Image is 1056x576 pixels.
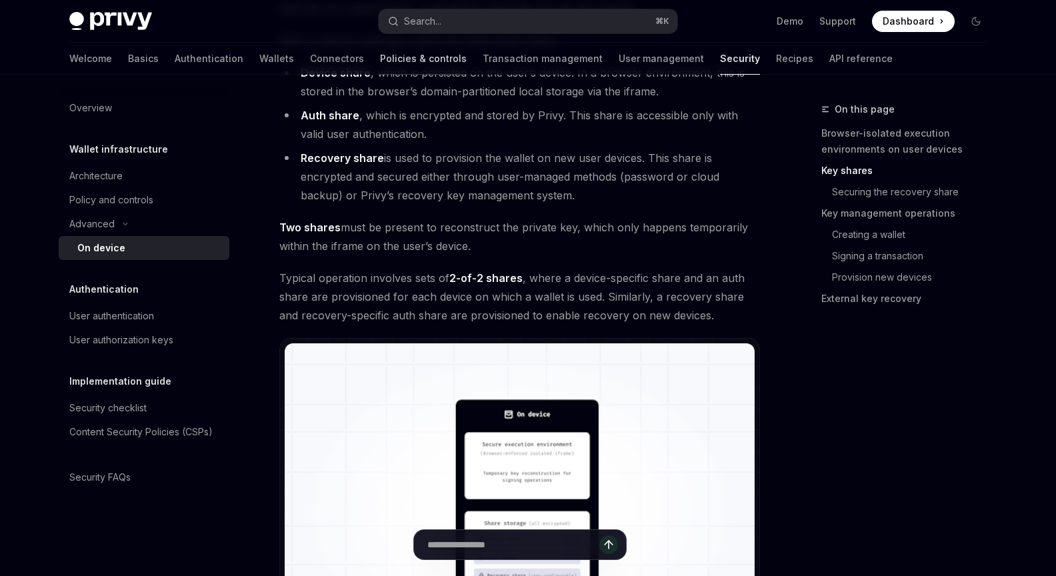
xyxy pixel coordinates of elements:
a: Policy and controls [59,188,229,212]
a: Authentication [175,43,243,75]
span: Typical operation involves sets of , where a device-specific share and an auth share are provisio... [279,269,760,325]
div: Security FAQs [69,469,131,485]
h5: Implementation guide [69,373,171,389]
a: Provision new devices [821,267,997,288]
a: Security FAQs [59,465,229,489]
div: Content Security Policies (CSPs) [69,424,213,440]
a: Wallets [259,43,294,75]
div: Security checklist [69,400,147,416]
h5: Authentication [69,281,139,297]
button: Toggle dark mode [965,11,987,32]
div: Overview [69,100,112,116]
strong: Auth share [301,109,359,122]
div: Policy and controls [69,192,153,208]
div: User authorization keys [69,332,173,348]
span: On this page [835,101,895,117]
a: Recipes [776,43,813,75]
a: Security [720,43,760,75]
a: Transaction management [483,43,603,75]
a: Securing the recovery share [821,181,997,203]
a: Demo [777,15,803,28]
a: Content Security Policies (CSPs) [59,420,229,444]
span: must be present to reconstruct the private key, which only happens temporarily within the iframe ... [279,218,760,255]
button: Open search [379,9,677,33]
li: is used to provision the wallet on new user devices. This share is encrypted and secured either t... [279,149,760,205]
li: , which is encrypted and stored by Privy. This share is accessible only with valid user authentic... [279,106,760,143]
div: Search... [404,13,441,29]
a: Welcome [69,43,112,75]
a: Security checklist [59,396,229,420]
button: Send message [599,535,618,554]
input: Ask a question... [427,530,599,559]
h5: Wallet infrastructure [69,141,168,157]
button: Toggle Advanced section [59,212,229,236]
span: ⌘ K [655,16,669,27]
a: User management [619,43,704,75]
a: Creating a wallet [821,224,997,245]
strong: 2-of-2 shares [449,271,523,285]
span: Dashboard [883,15,934,28]
strong: Two shares [279,221,341,234]
a: Signing a transaction [821,245,997,267]
a: Connectors [310,43,364,75]
a: Key shares [821,160,997,181]
li: , which is persisted on the user’s device. In a browser environment, this is stored in the browse... [279,63,760,101]
a: Dashboard [872,11,955,32]
a: User authorization keys [59,328,229,352]
a: Support [819,15,856,28]
a: External key recovery [821,288,997,309]
a: Overview [59,96,229,120]
a: User authentication [59,304,229,328]
div: Architecture [69,168,123,184]
div: On device [77,240,125,256]
a: Browser-isolated execution environments on user devices [821,123,997,160]
a: Architecture [59,164,229,188]
strong: Recovery share [301,151,384,165]
a: Policies & controls [380,43,467,75]
img: dark logo [69,12,152,31]
a: On device [59,236,229,260]
a: Basics [128,43,159,75]
a: Key management operations [821,203,997,224]
div: Advanced [69,216,115,232]
a: API reference [829,43,893,75]
div: User authentication [69,308,154,324]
